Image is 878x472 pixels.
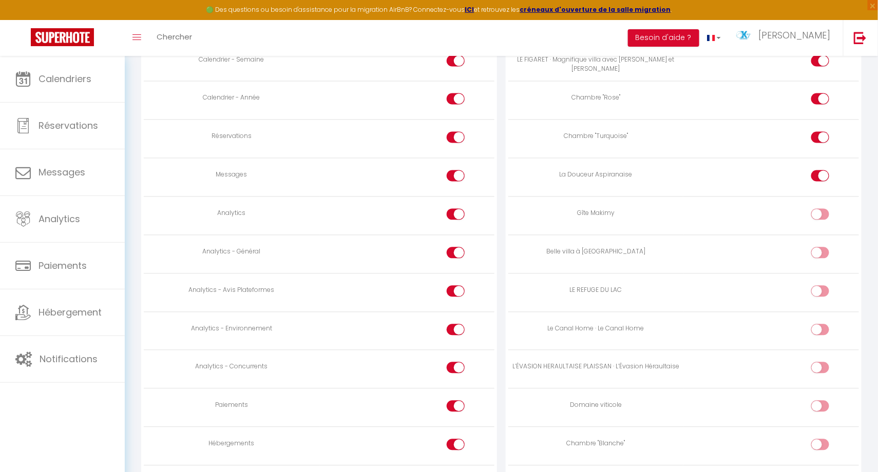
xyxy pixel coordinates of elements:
[39,212,80,225] span: Analytics
[148,247,315,257] div: Analytics - Général
[39,166,85,179] span: Messages
[512,209,680,219] div: Gîte Makimy
[148,286,315,296] div: Analytics - Avis Plateformes
[465,5,474,14] a: ICI
[729,20,843,56] a: ... [PERSON_NAME]
[512,324,680,334] div: Le Canal Home · Le Canal Home
[512,401,680,410] div: Domaine viticole
[8,4,39,35] button: Ouvrir le widget de chat LiveChat
[628,29,699,47] button: Besoin d'aide ?
[512,132,680,142] div: Chambre "Turquoise"
[148,55,315,65] div: Calendrier - Semaine
[736,31,752,40] img: ...
[40,352,98,365] span: Notifications
[512,247,680,257] div: Belle villa à [GEOGRAPHIC_DATA]
[148,209,315,219] div: Analytics
[512,286,680,296] div: LE REFUGE DU LAC
[512,170,680,180] div: La Douceur Aspiranaise
[148,324,315,334] div: Analytics - Environnement
[512,362,680,372] div: L’ÉVASION HERAULTAISE PLAISSAN · L’Évasion Héraultaise
[512,439,680,449] div: Chambre "Blanche"
[148,439,315,449] div: Hébergements
[148,93,315,103] div: Calendrier - Année
[854,31,867,44] img: logout
[157,31,192,42] span: Chercher
[512,93,680,103] div: Chambre "Rose"
[39,259,87,272] span: Paiements
[39,119,98,132] span: Réservations
[148,170,315,180] div: Messages
[39,306,102,319] span: Hébergement
[148,401,315,410] div: Paiements
[148,132,315,142] div: Réservations
[39,72,91,85] span: Calendriers
[148,362,315,372] div: Analytics - Concurrents
[31,28,94,46] img: Super Booking
[149,20,200,56] a: Chercher
[758,29,830,42] span: [PERSON_NAME]
[520,5,671,14] a: créneaux d'ouverture de la salle migration
[512,55,680,75] div: LE FIGARET · Magnifique villa avec [PERSON_NAME] et [PERSON_NAME]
